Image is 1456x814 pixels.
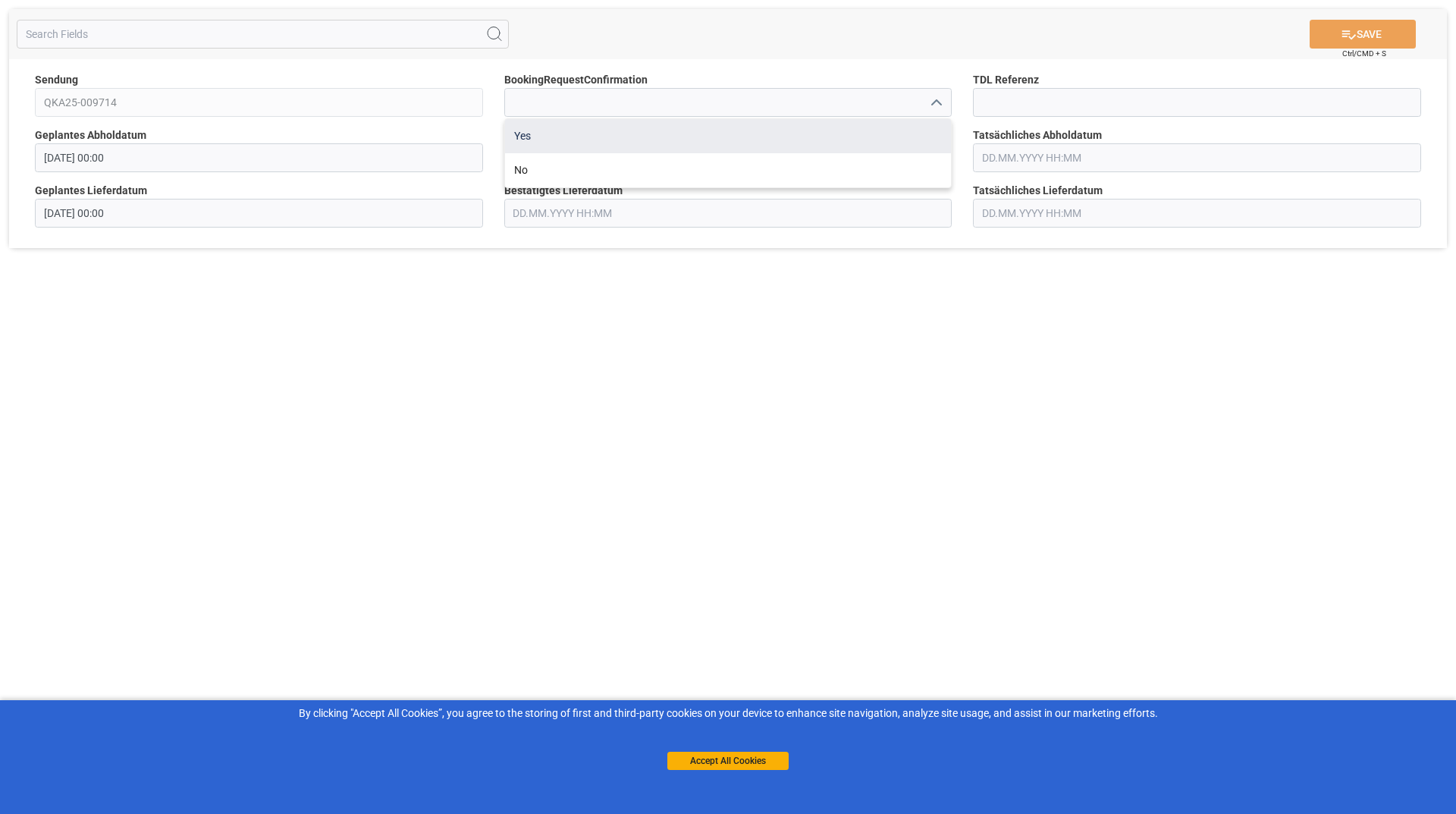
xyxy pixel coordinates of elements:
[11,706,1445,721] div: By clicking "Accept All Cookies”, you agree to the storing of first and third-party cookies on yo...
[973,183,1103,199] span: Tatsächliches Lieferdatum
[1310,20,1416,49] button: SAVE
[35,127,146,143] span: Geplantes Abholdatum
[35,72,78,88] span: Sendung
[35,199,483,228] input: DD.MM.YYYY HH:MM
[973,143,1421,172] input: DD.MM.YYYY HH:MM
[924,91,946,115] button: close menu
[1342,48,1386,59] span: Ctrl/CMD + S
[505,153,952,187] div: No
[973,72,1039,88] span: TDL Referenz
[17,20,509,49] input: Search Fields
[504,72,648,88] span: BookingRequestConfirmation
[504,199,952,228] input: DD.MM.YYYY HH:MM
[35,183,147,199] span: Geplantes Lieferdatum
[973,127,1102,143] span: Tatsächliches Abholdatum
[973,199,1421,228] input: DD.MM.YYYY HH:MM
[35,143,483,172] input: DD.MM.YYYY HH:MM
[504,183,623,199] span: Bestätigtes Lieferdatum
[667,752,789,770] button: Accept All Cookies
[505,119,952,153] div: Yes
